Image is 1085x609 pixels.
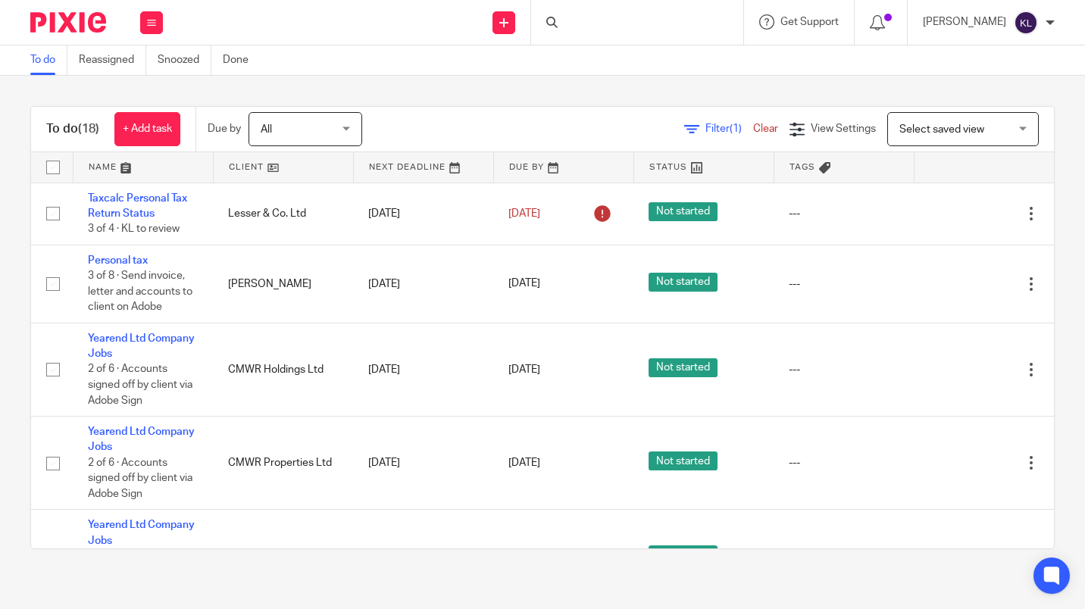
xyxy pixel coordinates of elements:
[353,417,493,510] td: [DATE]
[88,333,195,359] a: Yearend Ltd Company Jobs
[88,364,192,406] span: 2 of 6 · Accounts signed off by client via Adobe Sign
[88,520,195,545] a: Yearend Ltd Company Jobs
[158,45,211,75] a: Snoozed
[88,255,148,266] a: Personal tax
[213,323,353,416] td: CMWR Holdings Ltd
[508,279,540,289] span: [DATE]
[649,545,718,564] span: Not started
[88,270,192,312] span: 3 of 8 · Send invoice, letter and accounts to client on Adobe
[114,112,180,146] a: + Add task
[261,124,272,135] span: All
[790,163,815,171] span: Tags
[353,510,493,603] td: [DATE]
[213,510,353,603] td: CMWR Ltd
[30,12,106,33] img: Pixie
[353,183,493,245] td: [DATE]
[789,206,899,221] div: ---
[789,276,899,292] div: ---
[899,124,984,135] span: Select saved view
[649,202,718,221] span: Not started
[508,364,540,375] span: [DATE]
[78,123,99,135] span: (18)
[508,458,540,468] span: [DATE]
[88,223,180,234] span: 3 of 4 · KL to review
[753,123,778,134] a: Clear
[649,273,718,292] span: Not started
[649,358,718,377] span: Not started
[923,14,1006,30] p: [PERSON_NAME]
[46,121,99,137] h1: To do
[213,245,353,323] td: [PERSON_NAME]
[213,183,353,245] td: Lesser & Co. Ltd
[79,45,146,75] a: Reassigned
[649,451,718,470] span: Not started
[353,323,493,416] td: [DATE]
[353,245,493,323] td: [DATE]
[30,45,67,75] a: To do
[811,123,876,134] span: View Settings
[730,123,742,134] span: (1)
[1014,11,1038,35] img: svg%3E
[705,123,753,134] span: Filter
[208,121,241,136] p: Due by
[508,208,540,219] span: [DATE]
[789,455,899,470] div: ---
[223,45,260,75] a: Done
[88,426,195,452] a: Yearend Ltd Company Jobs
[789,362,899,377] div: ---
[88,458,192,499] span: 2 of 6 · Accounts signed off by client via Adobe Sign
[213,417,353,510] td: CMWR Properties Ltd
[88,193,187,219] a: Taxcalc Personal Tax Return Status
[780,17,839,27] span: Get Support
